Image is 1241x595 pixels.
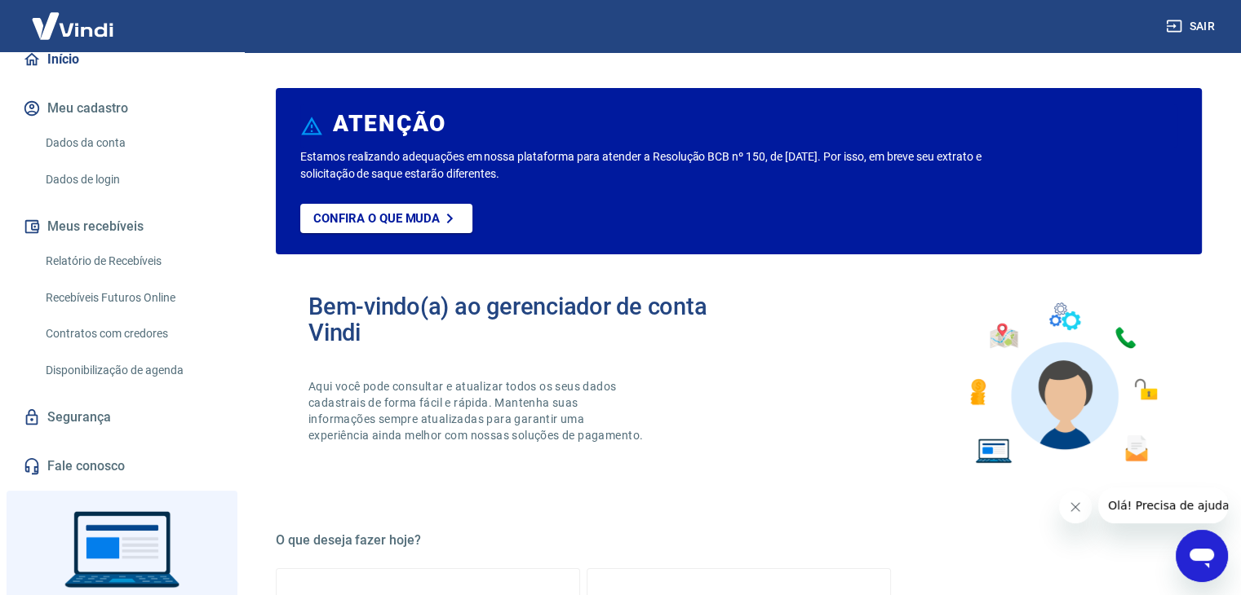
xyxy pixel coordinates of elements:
a: Recebíveis Futuros Online [39,281,224,315]
a: Confira o que muda [300,204,472,233]
button: Sair [1163,11,1221,42]
a: Dados da conta [39,126,224,160]
a: Disponibilização de agenda [39,354,224,387]
a: Fale conosco [20,448,224,484]
a: Dados de login [39,163,224,196]
p: Estamos realizando adequações em nossa plataforma para atender a Resolução BCB nº 150, de [DATE].... [300,148,1002,183]
iframe: Fechar mensagem [1059,491,1092,523]
img: Imagem de um avatar masculino com diversos icones exemplificando as funcionalidades do gerenciado... [955,293,1169,474]
button: Meu cadastro [20,90,224,126]
img: Vindi [20,1,126,51]
span: Olá! Precisa de ajuda? [10,11,137,24]
p: Confira o que muda [313,211,440,226]
h6: ATENÇÃO [333,116,446,132]
a: Contratos com credores [39,317,224,350]
iframe: Botão para abrir a janela de mensagens [1176,530,1228,582]
button: Meus recebíveis [20,209,224,245]
a: Segurança [20,399,224,435]
a: Relatório de Recebíveis [39,245,224,278]
a: Início [20,42,224,77]
h2: Bem-vindo(a) ao gerenciador de conta Vindi [308,293,739,346]
h5: O que deseja fazer hoje? [276,532,1202,549]
iframe: Mensagem da empresa [1098,487,1228,523]
p: Aqui você pode consultar e atualizar todos os seus dados cadastrais de forma fácil e rápida. Mant... [308,378,646,443]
